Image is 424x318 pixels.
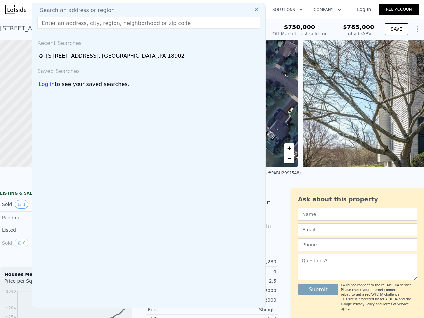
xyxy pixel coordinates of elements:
[267,4,308,16] button: Solutions
[343,30,374,37] div: Lotside ARV
[287,154,291,162] span: −
[212,306,276,313] div: Shingle
[46,52,185,60] div: [STREET_ADDRESS] , [GEOGRAPHIC_DATA] , PA 18902
[2,227,61,233] div: Listed
[6,289,16,294] tspan: $340
[383,302,409,306] a: Terms of Service
[2,239,61,247] div: Sold
[35,62,263,78] div: Saved Searches
[4,271,128,278] div: Houses Median Sale
[55,80,129,88] span: to see your saved searches.
[411,23,424,36] button: Show Options
[298,208,417,221] input: Name
[284,143,294,153] a: Zoom in
[343,24,374,30] span: $783,000
[308,4,346,16] button: Company
[39,80,55,88] div: Log in
[341,283,417,311] div: This site is protected by reCAPTCHA and the Google and apply.
[15,200,28,209] button: View historical data
[4,278,66,288] div: Price per Square Foot
[15,239,28,247] button: View historical data
[298,195,417,204] div: Ask about this property
[2,200,61,209] div: Sold
[298,238,417,251] input: Phone
[298,284,338,295] button: Submit
[341,283,417,297] div: Could not connect to the reCAPTCHA service. Please check your internet connection and reload to g...
[5,5,26,14] img: Lotside
[379,4,419,15] a: Free Account
[353,302,375,306] a: Privacy Policy
[37,17,260,29] input: Enter an address, city, region, neighborhood or zip code
[385,23,408,35] button: SAVE
[35,6,115,14] span: Search an address or region
[284,24,315,30] span: $730,000
[287,144,291,152] span: +
[39,52,261,60] a: [STREET_ADDRESS], [GEOGRAPHIC_DATA],PA 18902
[284,153,294,163] a: Zoom out
[298,223,417,236] input: Email
[2,214,61,221] div: Pending
[349,6,379,13] a: Log In
[148,306,212,313] div: Roof
[272,30,327,37] div: Off Market, last sold for
[6,306,16,310] tspan: $284
[35,34,263,50] div: Recent Searches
